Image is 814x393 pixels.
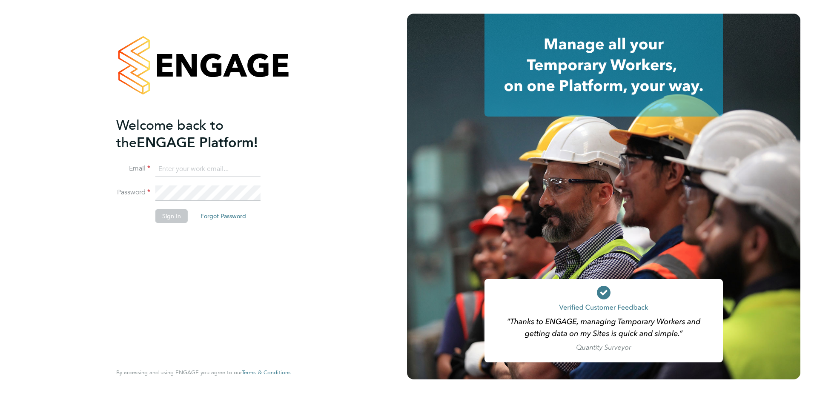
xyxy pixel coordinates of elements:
[155,162,261,177] input: Enter your work email...
[194,209,253,223] button: Forgot Password
[116,164,150,173] label: Email
[242,369,291,376] a: Terms & Conditions
[116,117,224,151] span: Welcome back to the
[116,117,282,151] h2: ENGAGE Platform!
[116,369,291,376] span: By accessing and using ENGAGE you agree to our
[155,209,188,223] button: Sign In
[116,188,150,197] label: Password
